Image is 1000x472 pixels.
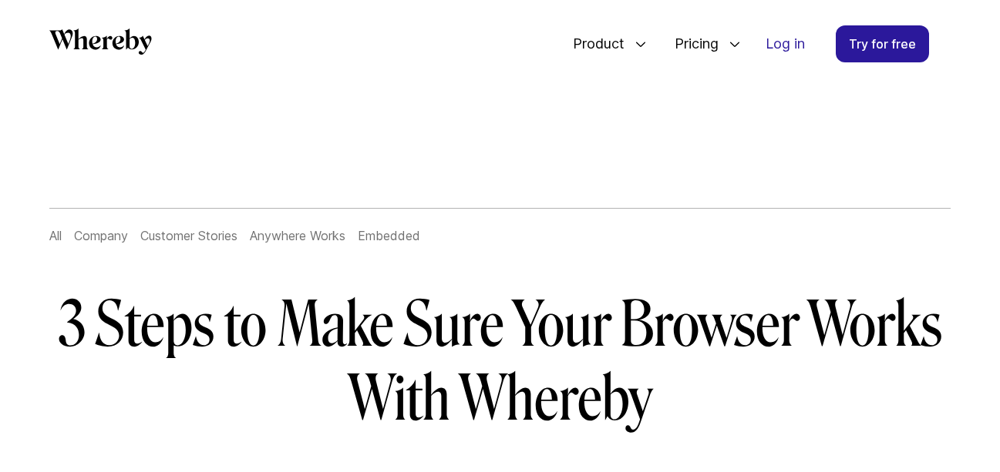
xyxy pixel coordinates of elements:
[49,28,152,55] svg: Whereby
[140,228,237,243] a: Customer Stories
[74,228,128,243] a: Company
[56,288,944,436] h1: 3 Steps to Make Sure Your Browser Works With Whereby
[659,18,722,69] span: Pricing
[49,28,152,60] a: Whereby
[753,26,817,62] a: Log in
[49,228,62,243] a: All
[836,25,929,62] a: Try for free
[250,228,345,243] a: Anywhere Works
[358,228,420,243] a: Embedded
[557,18,628,69] span: Product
